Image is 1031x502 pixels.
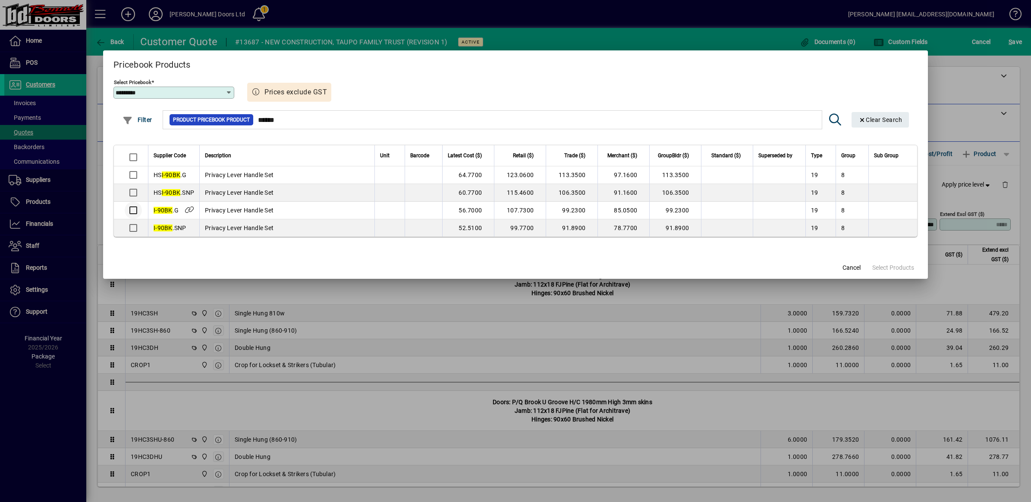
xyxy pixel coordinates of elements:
[841,171,845,178] span: 8
[154,207,179,214] span: .G
[410,151,437,160] div: Barcode
[842,263,861,272] span: Cancel
[546,219,597,237] td: 91.8900
[205,224,273,231] span: Privacy Lever Handle Set
[448,151,490,160] div: Latest Cost ($)
[154,171,187,178] span: HS .G
[841,151,863,160] div: Group
[758,151,792,160] span: Superseded by
[162,189,181,196] em: I-90BK
[154,151,194,160] div: Supplier Code
[546,184,597,202] td: 106.3500
[380,151,399,160] div: Unit
[173,115,250,124] span: Product Pricebook Product
[874,151,906,160] div: Sub Group
[546,202,597,219] td: 99.2300
[123,116,152,123] span: Filter
[852,112,909,128] button: Clear
[811,207,818,214] span: 19
[597,219,649,237] td: 78.7700
[758,151,800,160] div: Superseded by
[380,151,390,160] span: Unit
[205,151,231,160] span: Description
[459,224,482,231] span: 52.5100
[841,207,845,214] span: 8
[811,151,830,160] div: Type
[410,151,429,160] span: Barcode
[649,184,701,202] td: 106.3500
[564,151,585,160] span: Trade ($)
[459,189,482,196] span: 60.7700
[811,224,818,231] span: 19
[264,87,327,97] span: Prices exclude GST
[494,202,546,219] td: 107.7300
[649,219,701,237] td: 91.8900
[811,189,818,196] span: 19
[841,224,845,231] span: 8
[597,166,649,184] td: 97.1600
[841,151,855,160] span: Group
[154,151,186,160] span: Supplier Code
[711,151,741,160] span: Standard ($)
[494,184,546,202] td: 115.4600
[597,202,649,219] td: 85.0500
[858,116,902,123] span: Clear Search
[162,171,181,178] em: I-90BK
[494,166,546,184] td: 123.0600
[838,260,865,275] button: Cancel
[607,151,637,160] span: Merchant ($)
[494,219,546,237] td: 99.7700
[546,166,597,184] td: 113.3500
[154,207,173,214] em: I-90BK
[114,79,151,85] mat-label: Select Pricebook
[874,151,899,160] span: Sub Group
[811,171,818,178] span: 19
[448,151,482,160] span: Latest Cost ($)
[513,151,534,160] span: Retail ($)
[205,207,273,214] span: Privacy Lever Handle Set
[459,207,482,214] span: 56.7000
[120,112,154,128] button: Filter
[154,224,186,231] span: .SNP
[205,189,273,196] span: Privacy Lever Handle Set
[154,189,194,196] span: HS .SNP
[649,202,701,219] td: 99.2300
[841,189,845,196] span: 8
[459,171,482,178] span: 64.7700
[658,151,689,160] span: GroupBldr ($)
[205,171,273,178] span: Privacy Lever Handle Set
[205,151,369,160] div: Description
[649,166,701,184] td: 113.3500
[597,184,649,202] td: 91.1600
[154,224,173,231] em: I-90BK
[811,151,822,160] span: Type
[103,50,928,75] h2: Pricebook Products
